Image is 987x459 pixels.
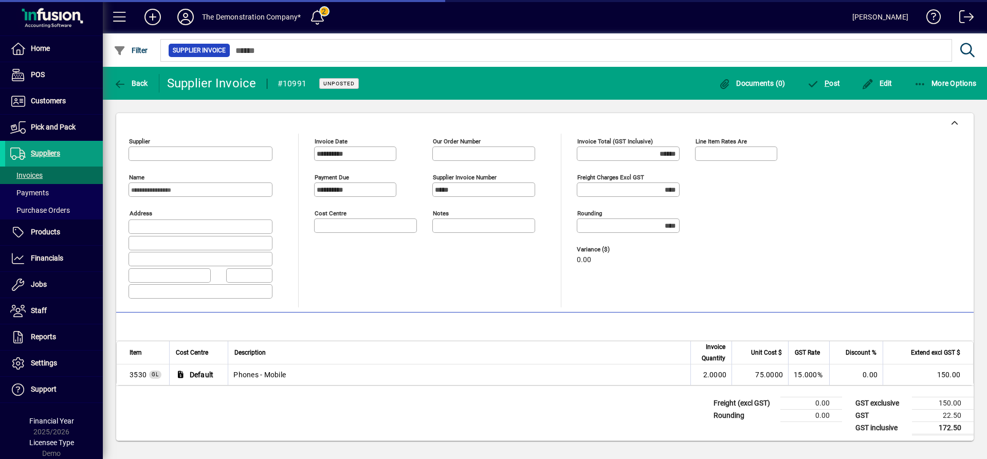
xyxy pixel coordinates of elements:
td: GST inclusive [850,421,912,434]
a: Jobs [5,272,103,298]
mat-label: Rounding [577,210,602,217]
span: Licensee Type [29,438,74,447]
span: GL [152,372,159,377]
button: Documents (0) [716,74,788,93]
span: ost [807,79,840,87]
td: GST exclusive [850,397,912,409]
td: GST [850,409,912,421]
a: POS [5,62,103,88]
td: 0.00 [829,364,883,385]
button: Edit [859,74,895,93]
a: Payments [5,184,103,201]
span: POS [31,70,45,79]
td: 0.00 [780,397,842,409]
span: Phones - Mobile [130,370,147,380]
mat-label: Invoice date [315,138,348,145]
mat-label: Payment due [315,174,349,181]
span: Staff [31,306,47,315]
span: Financial Year [29,417,74,425]
span: P [825,79,829,87]
span: Variance ($) [577,246,638,253]
a: Pick and Pack [5,115,103,140]
span: Jobs [31,280,47,288]
span: Discount % [846,347,876,358]
span: Home [31,44,50,52]
td: 172.50 [912,421,974,434]
span: Pick and Pack [31,123,76,131]
td: 150.00 [883,364,973,385]
a: Knowledge Base [919,2,941,35]
mat-label: Name [129,174,144,181]
div: #10991 [278,76,307,92]
div: Supplier Invoice [167,75,257,91]
a: Support [5,377,103,402]
span: Edit [862,79,892,87]
span: Unit Cost $ [751,347,782,358]
a: Logout [952,2,974,35]
button: Add [136,8,169,26]
a: Invoices [5,167,103,184]
span: Reports [31,333,56,341]
mat-label: Freight charges excl GST [577,174,644,181]
span: Invoice Quantity [697,341,725,364]
td: 22.50 [912,409,974,421]
td: Phones - Mobile [228,364,690,385]
div: [PERSON_NAME] [852,9,908,25]
span: Products [31,228,60,236]
td: 15.000% [788,364,829,385]
mat-label: Invoice Total (GST inclusive) [577,138,653,145]
span: Invoices [10,171,43,179]
span: Back [114,79,148,87]
a: Home [5,36,103,62]
span: Purchase Orders [10,206,70,214]
mat-label: Supplier invoice number [433,174,497,181]
mat-label: Our order number [433,138,481,145]
span: Support [31,385,57,393]
span: Settings [31,359,57,367]
a: Purchase Orders [5,201,103,219]
app-page-header-button: Back [103,74,159,93]
span: Extend excl GST $ [911,347,960,358]
mat-label: Supplier [129,138,150,145]
span: Description [234,347,266,358]
span: Supplier Invoice [173,45,226,56]
a: Settings [5,351,103,376]
span: Customers [31,97,66,105]
button: Back [111,74,151,93]
span: Cost Centre [176,347,208,358]
button: More Options [911,74,979,93]
mat-label: Notes [433,210,449,217]
span: Filter [114,46,148,54]
span: Payments [10,189,49,197]
a: Products [5,219,103,245]
div: The Demonstration Company* [202,9,301,25]
span: Default [190,370,214,380]
td: Freight (excl GST) [708,397,780,409]
span: Documents (0) [719,79,785,87]
mat-label: Cost Centre [315,210,346,217]
span: Suppliers [31,149,60,157]
span: Item [130,347,142,358]
mat-label: Line item rates are [696,138,747,145]
button: Profile [169,8,202,26]
a: Staff [5,298,103,324]
button: Filter [111,41,151,60]
span: More Options [914,79,977,87]
span: GST Rate [795,347,820,358]
span: 0.00 [577,256,591,264]
a: Reports [5,324,103,350]
td: 75.0000 [732,364,788,385]
td: 0.00 [780,409,842,421]
button: Post [805,74,843,93]
a: Financials [5,246,103,271]
span: Financials [31,254,63,262]
a: Customers [5,88,103,114]
td: 150.00 [912,397,974,409]
td: Rounding [708,409,780,421]
td: 2.0000 [690,364,732,385]
span: Unposted [323,80,355,87]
